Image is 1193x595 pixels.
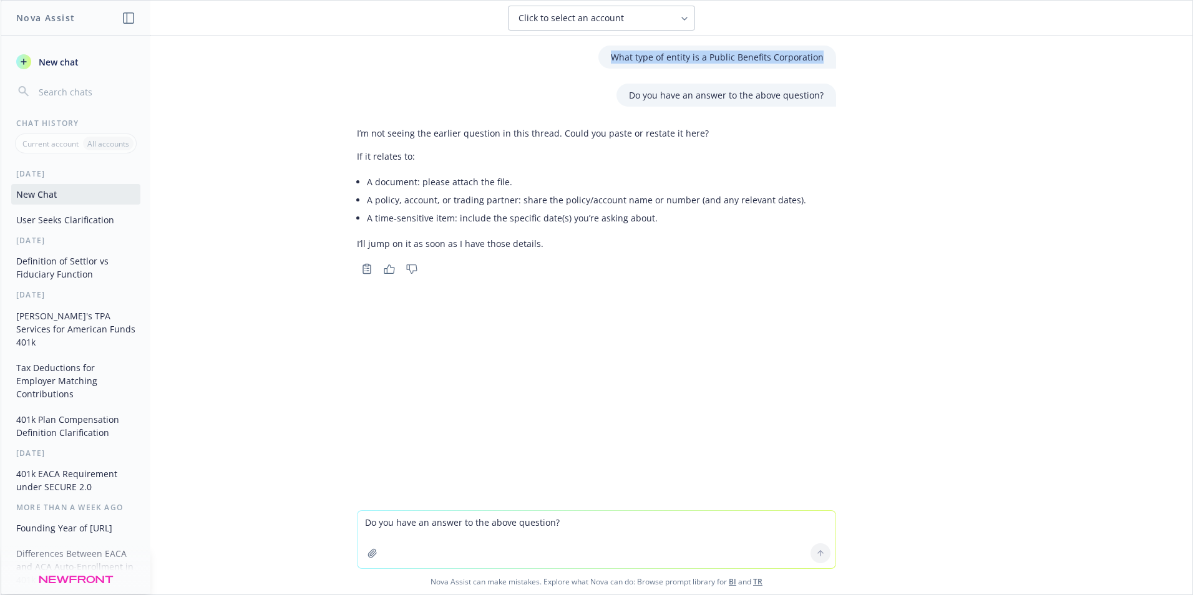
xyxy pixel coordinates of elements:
button: 401k EACA Requirement under SECURE 2.0 [11,463,140,497]
p: Current account [22,138,79,149]
p: I’m not seeing the earlier question in this thread. Could you paste or restate it here? [357,127,806,140]
button: Differences Between EACA and ACA Auto-Enrollment in 401k Plans [11,543,140,590]
button: New Chat [11,184,140,205]
a: BI [729,576,736,587]
p: If it relates to: [357,150,806,163]
li: A policy, account, or trading partner: share the policy/account name or number (and any relevant ... [367,191,806,209]
svg: Copy to clipboard [361,263,373,274]
li: A document: please attach the file. [367,173,806,191]
div: [DATE] [1,235,150,246]
button: Thumbs down [402,260,422,278]
div: Chat History [1,118,150,128]
h1: Nova Assist [16,11,75,24]
button: Definition of Settlor vs Fiduciary Function [11,251,140,284]
p: Do you have an answer to the above question? [629,89,824,102]
span: New chat [36,56,79,69]
p: All accounts [87,138,129,149]
button: Tax Deductions for Employer Matching Contributions [11,357,140,404]
button: [PERSON_NAME]'s TPA Services for American Funds 401k [11,306,140,352]
span: Click to select an account [519,12,624,24]
button: User Seeks Clarification [11,210,140,230]
input: Search chats [36,83,135,100]
div: [DATE] [1,168,150,179]
span: Nova Assist can make mistakes. Explore what Nova can do: Browse prompt library for and [6,569,1187,594]
div: More than a week ago [1,502,150,513]
button: Founding Year of [URL] [11,518,140,538]
button: Click to select an account [508,6,695,31]
div: [DATE] [1,448,150,458]
a: TR [753,576,762,587]
button: New chat [11,51,140,73]
p: I’ll jump on it as soon as I have those details. [357,237,806,250]
p: What type of entity is a Public Benefits Corporation [611,51,824,64]
li: A time‑sensitive item: include the specific date(s) you’re asking about. [367,209,806,227]
div: [DATE] [1,289,150,300]
button: 401k Plan Compensation Definition Clarification [11,409,140,443]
